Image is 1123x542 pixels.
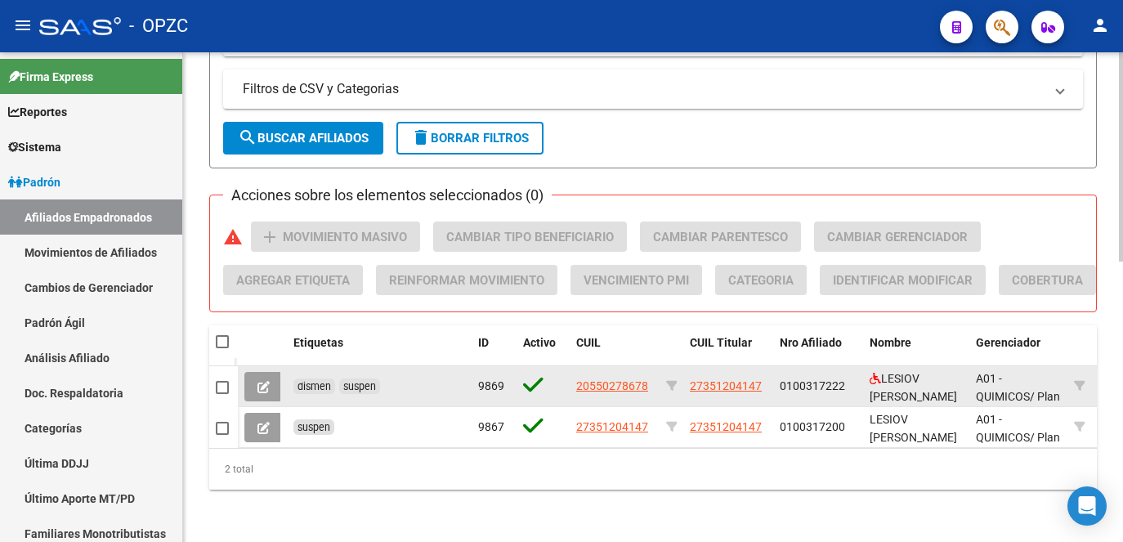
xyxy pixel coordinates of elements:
datatable-header-cell: ID [472,325,517,379]
span: suspen [343,380,376,392]
span: Gerenciador [976,336,1040,349]
button: Vencimiento PMI [570,265,702,295]
span: Reportes [8,103,67,121]
span: 0100317222 [780,379,845,392]
mat-panel-title: Filtros de CSV y Categorias [243,80,1044,98]
span: LESIOV [PERSON_NAME] [870,413,957,445]
span: Vencimiento PMI [584,273,689,288]
span: Nombre [870,336,911,349]
button: Identificar Modificar [820,265,986,295]
h3: Acciones sobre los elementos seleccionados (0) [223,184,552,207]
button: Cambiar Gerenciador [814,222,981,252]
datatable-header-cell: Nro Afiliado [773,325,863,379]
button: Agregar Etiqueta [223,265,363,295]
mat-icon: warning [223,227,243,247]
mat-icon: delete [411,128,431,147]
span: CUIL [576,336,601,349]
span: Identificar Modificar [833,273,973,288]
span: Etiquetas [293,336,343,349]
span: Cambiar Tipo Beneficiario [446,230,614,244]
span: 27351204147 [576,420,648,433]
mat-icon: add [260,227,280,247]
button: Categoria [715,265,807,295]
button: Cambiar Parentesco [640,222,801,252]
span: Reinformar Movimiento [389,273,544,288]
datatable-header-cell: CUIL [570,325,660,379]
span: 20550278678 [576,379,648,392]
span: Buscar Afiliados [238,131,369,146]
span: Firma Express [8,68,93,86]
button: Borrar Filtros [396,122,544,155]
span: ID [478,336,489,349]
span: Cambiar Gerenciador [827,230,968,244]
span: Borrar Filtros [411,131,529,146]
mat-icon: person [1090,16,1110,35]
span: Movimiento Masivo [283,230,407,244]
datatable-header-cell: Gerenciador [969,325,1067,379]
button: Buscar Afiliados [223,122,383,155]
datatable-header-cell: Activo [517,325,570,379]
span: CUIL Titular [690,336,752,349]
mat-icon: menu [13,16,33,35]
datatable-header-cell: Etiquetas [287,325,472,379]
span: LESIOV [PERSON_NAME] [870,372,957,404]
datatable-header-cell: CUIL Titular [683,325,773,379]
span: Cambiar Parentesco [653,230,788,244]
span: Categoria [728,273,794,288]
span: 27351204147 [690,379,762,392]
span: dismen [298,380,331,392]
mat-expansion-panel-header: Filtros de CSV y Categorias [223,69,1083,109]
span: suspen [298,421,330,433]
span: Padrón [8,173,60,191]
button: Reinformar Movimiento [376,265,557,295]
span: - OPZC [129,8,188,44]
span: 27351204147 [690,420,762,433]
div: Open Intercom Messenger [1067,486,1107,526]
button: Movimiento Masivo [251,222,420,252]
div: 2 total [209,449,1097,490]
span: Cobertura [1012,273,1083,288]
span: A01 - QUIMICOS [976,372,1030,404]
datatable-header-cell: Nombre [863,325,969,379]
span: 0100317200 [780,420,845,433]
button: Cobertura [999,265,1096,295]
span: Sistema [8,138,61,156]
mat-icon: search [238,128,257,147]
span: Nro Afiliado [780,336,842,349]
span: Activo [523,336,556,349]
span: Agregar Etiqueta [236,273,350,288]
button: Cambiar Tipo Beneficiario [433,222,627,252]
span: 9869 [478,379,504,392]
span: A01 - QUIMICOS [976,413,1030,445]
span: 9867 [478,420,504,433]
